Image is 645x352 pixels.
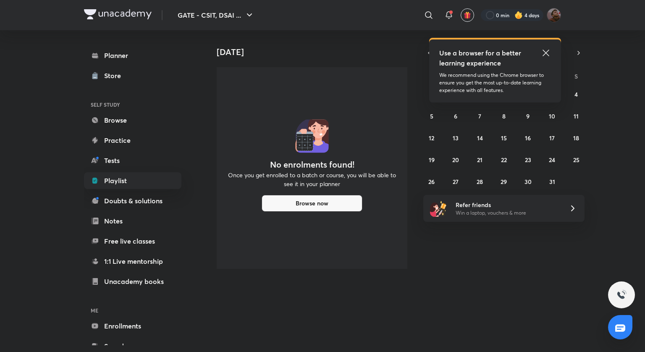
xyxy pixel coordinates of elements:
[449,175,462,188] button: October 27, 2025
[84,253,181,270] a: 1:1 Live mentorship
[521,175,535,188] button: October 30, 2025
[545,175,559,188] button: October 31, 2025
[439,48,523,68] h5: Use a browser for a better learning experience
[477,178,483,186] abbr: October 28, 2025
[574,90,578,98] abbr: October 4, 2025
[270,160,354,170] h4: No enrolments found!
[549,156,555,164] abbr: October 24, 2025
[453,134,459,142] abbr: October 13, 2025
[84,47,181,64] a: Planner
[84,67,181,84] a: Store
[501,178,507,186] abbr: October 29, 2025
[84,233,181,250] a: Free live classes
[217,47,414,57] h4: [DATE]
[526,112,530,120] abbr: October 9, 2025
[569,131,583,144] button: October 18, 2025
[425,175,438,188] button: October 26, 2025
[545,153,559,166] button: October 24, 2025
[464,11,471,19] img: avatar
[84,303,181,318] h6: ME
[428,178,435,186] abbr: October 26, 2025
[84,172,181,189] a: Playlist
[547,8,561,22] img: Suryansh Singh
[425,131,438,144] button: October 12, 2025
[497,175,511,188] button: October 29, 2025
[84,97,181,112] h6: SELF STUDY
[456,200,559,209] h6: Refer friends
[574,112,579,120] abbr: October 11, 2025
[524,178,532,186] abbr: October 30, 2025
[449,131,462,144] button: October 13, 2025
[449,153,462,166] button: October 20, 2025
[514,11,523,19] img: streak
[452,156,459,164] abbr: October 20, 2025
[549,112,555,120] abbr: October 10, 2025
[477,134,483,142] abbr: October 14, 2025
[461,8,474,22] button: avatar
[521,109,535,123] button: October 9, 2025
[439,71,551,94] p: We recommend using the Chrome browser to ensure you get the most up-to-date learning experience w...
[84,192,181,209] a: Doubts & solutions
[477,156,482,164] abbr: October 21, 2025
[84,152,181,169] a: Tests
[84,273,181,290] a: Unacademy books
[429,156,435,164] abbr: October 19, 2025
[456,209,559,217] p: Win a laptop, vouchers & more
[473,131,487,144] button: October 14, 2025
[616,290,627,300] img: ttu
[497,153,511,166] button: October 22, 2025
[104,71,126,81] div: Store
[84,213,181,229] a: Notes
[84,132,181,149] a: Practice
[227,171,397,188] p: Once you get enrolled to a batch or course, you will be able to see it in your planner
[295,119,329,153] img: No events
[525,156,531,164] abbr: October 23, 2025
[502,112,506,120] abbr: October 8, 2025
[569,153,583,166] button: October 25, 2025
[573,134,579,142] abbr: October 18, 2025
[573,156,579,164] abbr: October 25, 2025
[425,109,438,123] button: October 5, 2025
[473,109,487,123] button: October 7, 2025
[478,112,481,120] abbr: October 7, 2025
[449,109,462,123] button: October 6, 2025
[545,109,559,123] button: October 10, 2025
[429,134,434,142] abbr: October 12, 2025
[574,72,578,80] abbr: Saturday
[501,134,507,142] abbr: October 15, 2025
[549,178,555,186] abbr: October 31, 2025
[84,9,152,19] img: Company Logo
[84,112,181,129] a: Browse
[453,178,459,186] abbr: October 27, 2025
[425,153,438,166] button: October 19, 2025
[521,153,535,166] button: October 23, 2025
[525,134,531,142] abbr: October 16, 2025
[569,87,583,101] button: October 4, 2025
[473,175,487,188] button: October 28, 2025
[497,131,511,144] button: October 15, 2025
[569,109,583,123] button: October 11, 2025
[84,9,152,21] a: Company Logo
[430,200,447,217] img: referral
[501,156,507,164] abbr: October 22, 2025
[454,112,457,120] abbr: October 6, 2025
[173,7,260,24] button: GATE - CSIT, DSAI ...
[262,195,362,212] button: Browse now
[84,318,181,334] a: Enrollments
[497,109,511,123] button: October 8, 2025
[430,112,433,120] abbr: October 5, 2025
[545,131,559,144] button: October 17, 2025
[521,131,535,144] button: October 16, 2025
[473,153,487,166] button: October 21, 2025
[549,134,555,142] abbr: October 17, 2025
